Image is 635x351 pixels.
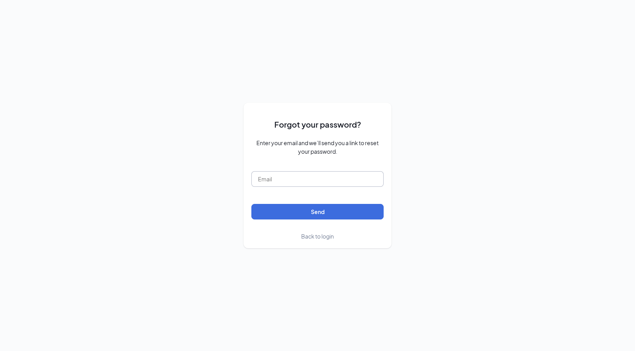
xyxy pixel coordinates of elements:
[251,171,384,187] input: Email
[251,139,384,156] span: Enter your email and we’ll send you a link to reset your password.
[301,232,334,240] a: Back to login
[301,233,334,240] span: Back to login
[251,204,384,219] button: Send
[274,118,361,130] span: Forgot your password?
